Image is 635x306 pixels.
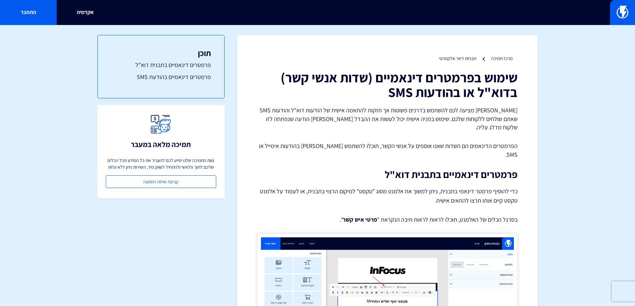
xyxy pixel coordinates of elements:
[257,106,518,132] p: [PERSON_NAME] מציעה לכם להשתמש בדרכים פשוטות אך חזקות להתאמה אישית של הודעות דוא"ל והודעות SMS שא...
[106,175,216,188] a: קביעת שיחת הטמעה
[111,49,211,57] h3: תוכן
[257,142,518,159] p: הפרמטרים הדינאמים הם השדות שאנו אוספים על אנשי הקשר, תוכלו להשתמש [PERSON_NAME] בהודעות אימייל או...
[439,55,476,61] a: תבניות דיוור אלקטרוני
[111,61,211,69] a: פרמטרים דינאמיים בתבנית דוא"ל
[257,215,518,224] p: בסרגל הכלים של האלמנט, תוכלו לראות לראות תיבה הנקראת " ".
[343,216,377,223] strong: פרטי איש קשר
[257,169,518,180] h2: פרמטרים דינאמיים בתבנית דוא"ל
[106,157,216,170] p: צוות התמיכה שלנו יסייע לכם להעביר את כל המידע מכל הכלים שלכם לתוך פלאשי ולהתחיל לשווק מיד, השירות...
[168,5,468,20] input: חיפוש מהיר...
[257,187,518,205] p: כדי להוסיף פרמטר דינאמי בתבנית, ניתן למשוך את אלמנט מסוג "טקסט" למיקום הרצוי בתבנית, או לעמוד על ...
[491,55,513,61] a: מרכז תמיכה
[111,73,211,81] a: פרמטרים דינאמיים בהודעת SMS
[131,140,191,148] h3: תמיכה מלאה במעבר
[257,70,518,99] h1: שימוש בפרמטרים דינאמיים (שדות אנשי קשר) בדוא"ל או בהודעות SMS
